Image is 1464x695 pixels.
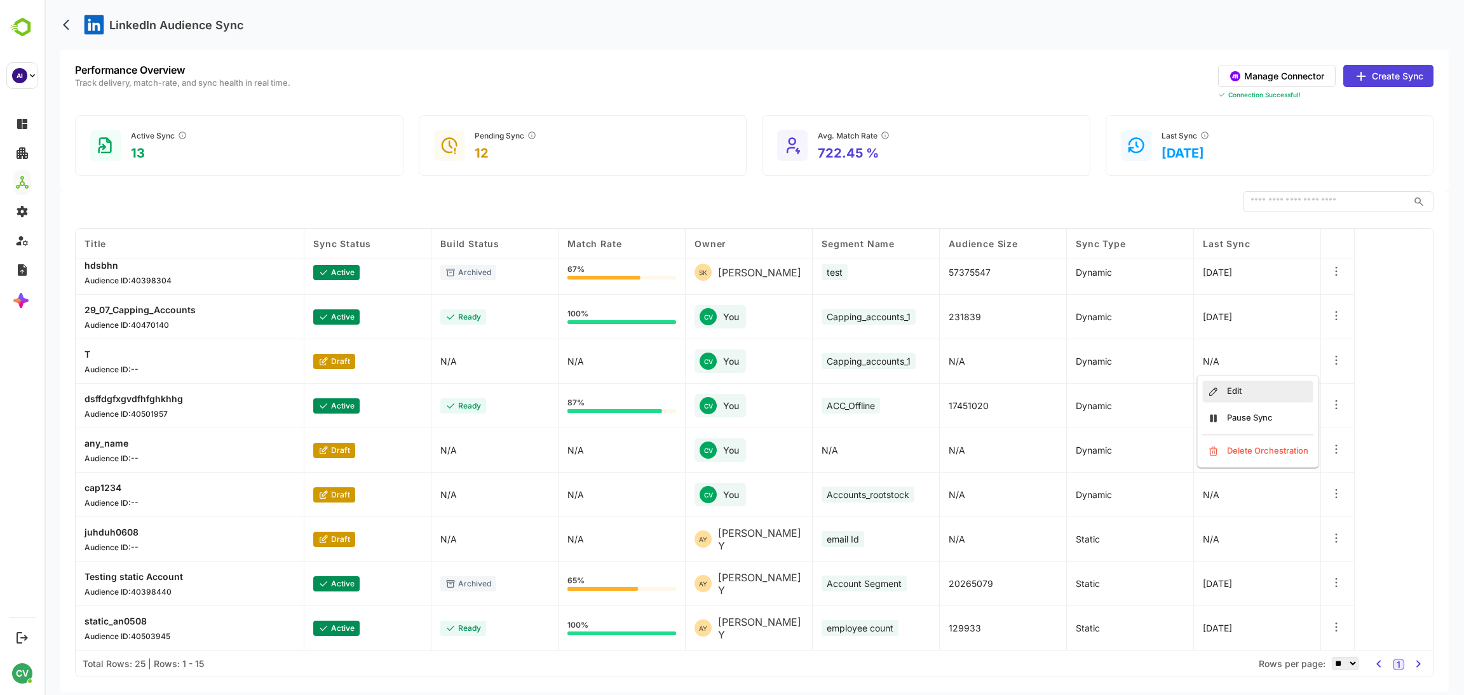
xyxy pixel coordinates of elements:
button: back [15,15,34,34]
span: N/A [904,356,921,367]
p: 722.45 % [773,145,846,161]
p: Performance Overview [30,65,246,75]
div: Pending Sync [430,130,492,140]
div: AY [650,530,667,548]
p: Track delivery, match-rate, and sync health in real time. [30,79,246,87]
p: ready [414,401,437,410]
p: N/A [523,489,539,500]
p: N/A [777,445,794,455]
div: Connection Successful! [1174,91,1389,98]
span: 2025-08-19 [1158,267,1188,278]
div: Last Sync [1117,130,1165,140]
span: Sync Status [269,238,327,249]
div: 87% [523,399,632,413]
span: static [1031,534,1055,544]
span: N/A [904,489,921,500]
p: archived [414,267,447,277]
div: Anjan Y [650,571,759,597]
span: 2025-07-14 [1158,578,1188,589]
p: active [287,623,310,633]
div: 100% [523,310,632,324]
button: Audiences in ‘Ready’ status and actively receiving ad delivery. [133,130,143,140]
p: N/A [523,445,539,455]
div: Total Rows: 25 | Rows: 1 - 15 [38,658,159,669]
div: CV [655,442,672,459]
div: Anjan Y [650,527,759,552]
span: static [1031,623,1055,633]
p: N/A [523,356,539,367]
p: any_name [40,438,94,449]
p: draft [287,534,306,544]
button: Average percentage of contacts/companies LinkedIn successfully matched. [836,130,846,140]
button: 1 [1348,659,1360,670]
div: CV [655,353,672,370]
span: dynamic [1031,400,1067,411]
span: Build Status [396,238,455,249]
button: Time since the most recent batch update. [1155,130,1165,140]
span: 20265079 [904,578,949,589]
p: Audience ID: -- [40,498,94,508]
div: Delete Orchestration [1158,440,1269,462]
p: active [287,579,310,588]
span: Rows per page: [1214,658,1281,669]
span: Capping_accounts_1 [782,356,866,367]
p: 29_07_Capping_Accounts [40,304,151,315]
span: 231839 [904,311,937,322]
span: Last Sync [1158,238,1206,249]
div: CV [655,397,672,414]
span: email Id [782,534,815,544]
p: draft [287,445,306,455]
div: You [650,394,701,417]
button: Audiences still in ‘Building’ or ‘Updating’ for more than 24 hours. [482,130,492,140]
p: Audience ID: 40470140 [40,320,151,330]
p: Audience ID: -- [40,454,94,463]
p: Audience ID: 40398440 [40,587,139,597]
span: N/A [1158,534,1175,544]
p: active [287,401,310,410]
span: ACC_Offline [782,400,830,411]
button: Logout [13,629,30,646]
p: juhduh0608 [40,527,94,537]
div: CV [655,486,672,503]
p: N/A [523,534,539,544]
span: dynamic [1031,489,1067,500]
p: dsffdgfxgvdfhfghkhhg [40,393,139,404]
p: N/A [396,534,412,544]
p: active [287,267,310,277]
span: Segment Name [777,238,850,249]
p: ready [414,623,437,633]
span: N/A [904,445,921,455]
p: LinkedIn Audience Sync [65,18,199,32]
span: employee count [782,623,849,633]
span: Audience Size [904,238,973,249]
p: Audience ID: -- [40,365,94,374]
p: N/A [396,356,412,367]
span: N/A [904,534,921,544]
p: [DATE] [1117,145,1165,161]
p: N/A [396,445,412,455]
div: Avg. Match Rate [773,130,846,140]
span: Owner [650,238,682,249]
span: static [1031,578,1055,589]
div: 100% [523,621,632,635]
div: Edit [1158,381,1269,402]
div: Pause Sync [1158,407,1269,429]
p: ready [414,312,437,321]
span: Title [40,238,62,249]
span: 2025-08-19 [1158,311,1188,322]
span: test [782,267,798,278]
p: Audience ID: 40503945 [40,631,126,641]
div: You [650,483,701,506]
div: AY [650,619,667,637]
p: N/A [396,489,412,500]
p: Audience ID: 40501957 [40,409,139,419]
p: draft [287,356,306,366]
span: 129933 [904,623,937,633]
span: Sync Type [1031,238,1081,249]
p: cap1234 [40,482,94,493]
span: dynamic [1031,356,1067,367]
div: SK [650,264,667,281]
span: Match Rate [523,238,577,249]
span: Accounts_rootstock [782,489,865,500]
span: dynamic [1031,267,1067,278]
